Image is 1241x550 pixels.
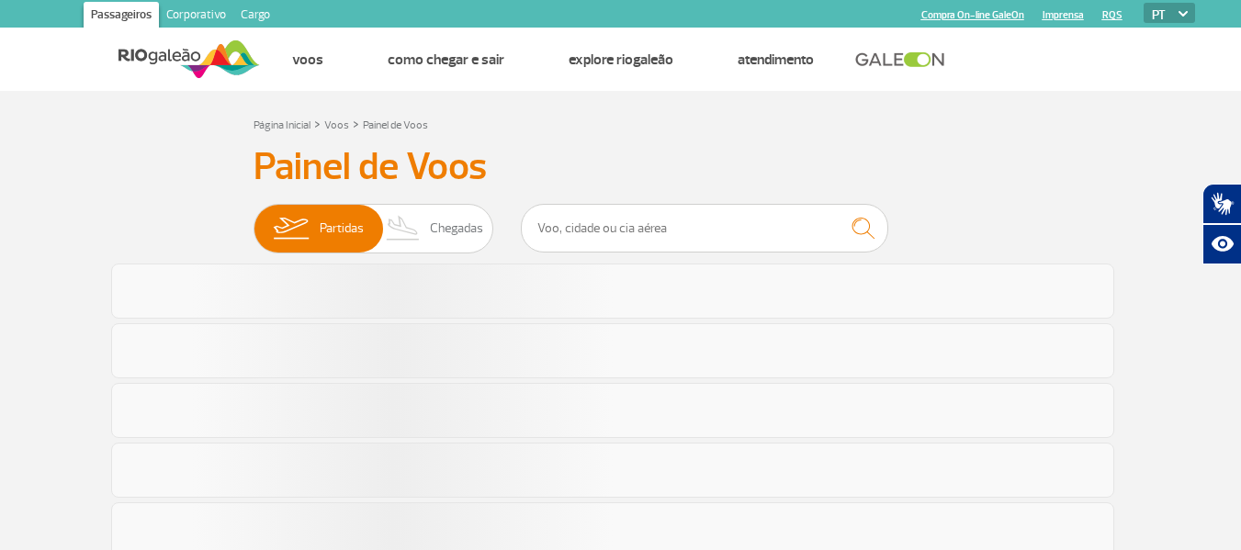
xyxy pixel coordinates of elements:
button: Abrir tradutor de língua de sinais. [1202,184,1241,224]
a: RQS [1102,9,1123,21]
span: Partidas [320,205,364,253]
a: Voos [324,118,349,132]
div: Plugin de acessibilidade da Hand Talk. [1202,184,1241,264]
a: Passageiros [84,2,159,31]
a: > [353,113,359,134]
a: Voos [292,51,323,69]
a: Corporativo [159,2,233,31]
span: Chegadas [430,205,483,253]
a: Compra On-line GaleOn [921,9,1024,21]
h3: Painel de Voos [254,144,988,190]
input: Voo, cidade ou cia aérea [521,204,888,253]
a: > [314,113,321,134]
button: Abrir recursos assistivos. [1202,224,1241,264]
a: Página Inicial [254,118,310,132]
img: slider-embarque [262,205,320,253]
a: Como chegar e sair [388,51,504,69]
a: Cargo [233,2,277,31]
a: Explore RIOgaleão [569,51,673,69]
a: Painel de Voos [363,118,428,132]
a: Atendimento [738,51,814,69]
img: slider-desembarque [377,205,431,253]
a: Imprensa [1043,9,1084,21]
